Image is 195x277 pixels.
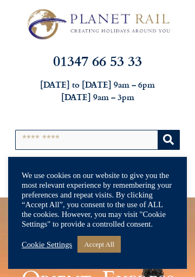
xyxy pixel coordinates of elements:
strong: [DATE] to [DATE] 9am – 6pm [40,78,155,90]
div: We use cookies on our website to give you the most relevant experience by remembering your prefer... [22,170,173,229]
img: Planet Rail Train Holidays Logo [21,5,174,43]
a: Accept All [77,236,121,253]
button: Search [158,130,180,149]
a: 01347 66 53 33 [53,50,142,71]
a: Cookie Settings [22,240,72,249]
strong: [DATE] 9am – 3pm [61,91,134,103]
